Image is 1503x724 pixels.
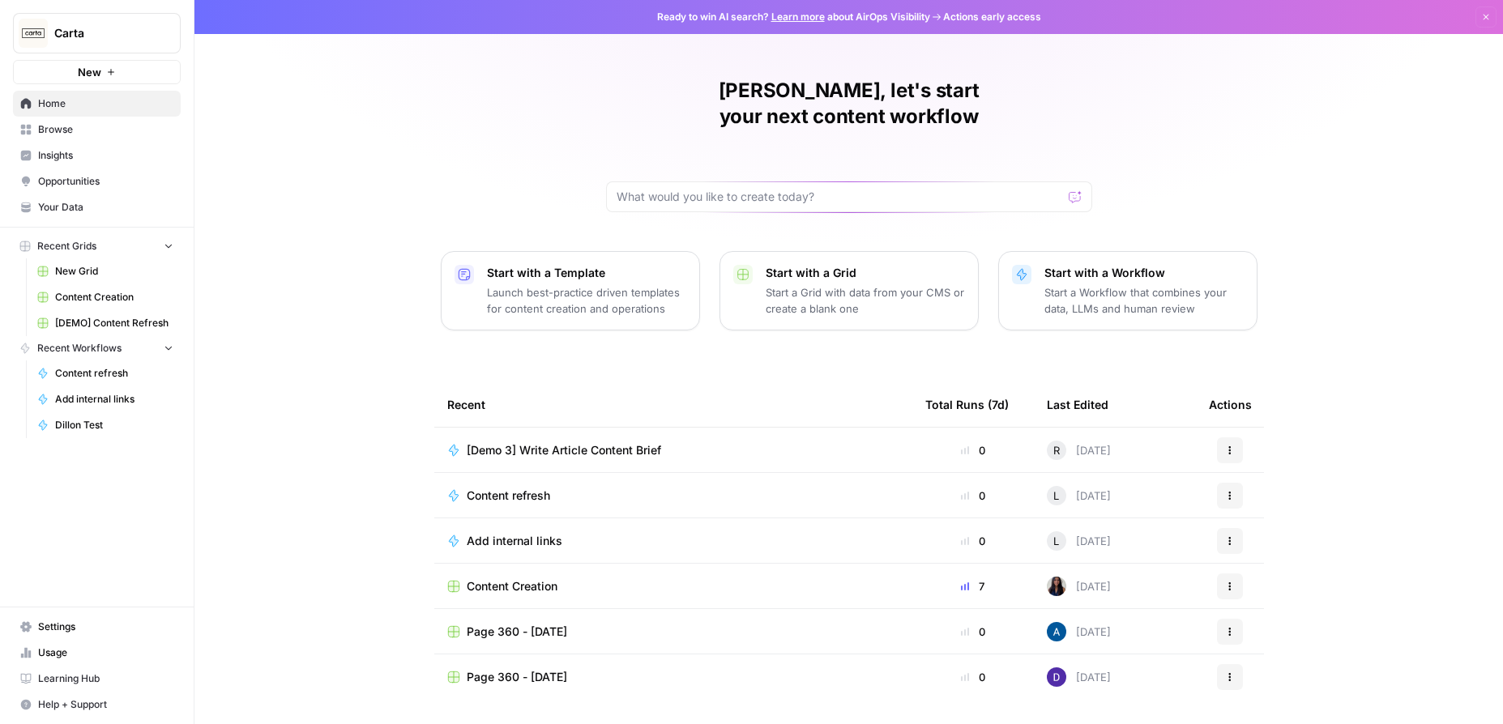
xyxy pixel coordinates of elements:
[13,60,181,84] button: New
[1047,382,1108,427] div: Last Edited
[38,697,173,712] span: Help + Support
[78,64,101,80] span: New
[55,290,173,305] span: Content Creation
[30,258,181,284] a: New Grid
[998,251,1257,330] button: Start with a WorkflowStart a Workflow that combines your data, LLMs and human review
[1047,622,1066,641] img: he81ibor8lsei4p3qvg4ugbvimgp
[925,669,1021,685] div: 0
[943,10,1041,24] span: Actions early access
[925,578,1021,594] div: 7
[38,174,173,189] span: Opportunities
[38,96,173,111] span: Home
[19,19,48,48] img: Carta Logo
[13,666,181,692] a: Learning Hub
[30,386,181,412] a: Add internal links
[55,418,173,432] span: Dillon Test
[617,189,1062,205] input: What would you like to create today?
[38,620,173,634] span: Settings
[13,91,181,117] a: Home
[1044,284,1244,317] p: Start a Workflow that combines your data, LLMs and human review
[1047,667,1111,687] div: [DATE]
[1047,486,1111,505] div: [DATE]
[55,366,173,381] span: Content refresh
[467,578,557,594] span: Content Creation
[925,624,1021,640] div: 0
[1047,577,1111,596] div: [DATE]
[13,640,181,666] a: Usage
[55,264,173,279] span: New Grid
[447,624,899,640] a: Page 360 - [DATE]
[467,488,550,504] span: Content refresh
[13,614,181,640] a: Settings
[13,168,181,194] a: Opportunities
[1053,533,1059,549] span: L
[1209,382,1252,427] div: Actions
[30,284,181,310] a: Content Creation
[30,310,181,336] a: [DEMO] Content Refresh
[467,442,661,458] span: [Demo 3] Write Article Content Brief
[447,488,899,504] a: Content refresh
[467,624,567,640] span: Page 360 - [DATE]
[1047,531,1111,551] div: [DATE]
[447,442,899,458] a: [Demo 3] Write Article Content Brief
[657,10,930,24] span: Ready to win AI search? about AirOps Visibility
[38,122,173,137] span: Browse
[925,442,1021,458] div: 0
[447,578,899,594] a: Content Creation
[771,11,825,23] a: Learn more
[1047,622,1111,641] div: [DATE]
[766,265,965,281] p: Start with a Grid
[30,412,181,438] a: Dillon Test
[925,488,1021,504] div: 0
[447,669,899,685] a: Page 360 - [DATE]
[37,341,122,356] span: Recent Workflows
[719,251,979,330] button: Start with a GridStart a Grid with data from your CMS or create a blank one
[441,251,700,330] button: Start with a TemplateLaunch best-practice driven templates for content creation and operations
[925,382,1009,427] div: Total Runs (7d)
[1053,442,1060,458] span: R
[925,533,1021,549] div: 0
[467,669,567,685] span: Page 360 - [DATE]
[30,360,181,386] a: Content refresh
[38,148,173,163] span: Insights
[447,382,899,427] div: Recent
[38,645,173,660] span: Usage
[13,117,181,143] a: Browse
[487,284,686,317] p: Launch best-practice driven templates for content creation and operations
[766,284,965,317] p: Start a Grid with data from your CMS or create a blank one
[606,78,1092,130] h1: [PERSON_NAME], let's start your next content workflow
[447,533,899,549] a: Add internal links
[37,239,96,253] span: Recent Grids
[13,692,181,718] button: Help + Support
[467,533,562,549] span: Add internal links
[55,316,173,330] span: [DEMO] Content Refresh
[1047,577,1066,596] img: rox323kbkgutb4wcij4krxobkpon
[55,392,173,407] span: Add internal links
[13,13,181,53] button: Workspace: Carta
[38,671,173,686] span: Learning Hub
[487,265,686,281] p: Start with a Template
[1047,667,1066,687] img: 6clbhjv5t98vtpq4yyt91utag0vy
[1044,265,1244,281] p: Start with a Workflow
[1047,441,1111,460] div: [DATE]
[1053,488,1059,504] span: L
[38,200,173,215] span: Your Data
[13,143,181,168] a: Insights
[13,336,181,360] button: Recent Workflows
[13,194,181,220] a: Your Data
[54,25,152,41] span: Carta
[13,234,181,258] button: Recent Grids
